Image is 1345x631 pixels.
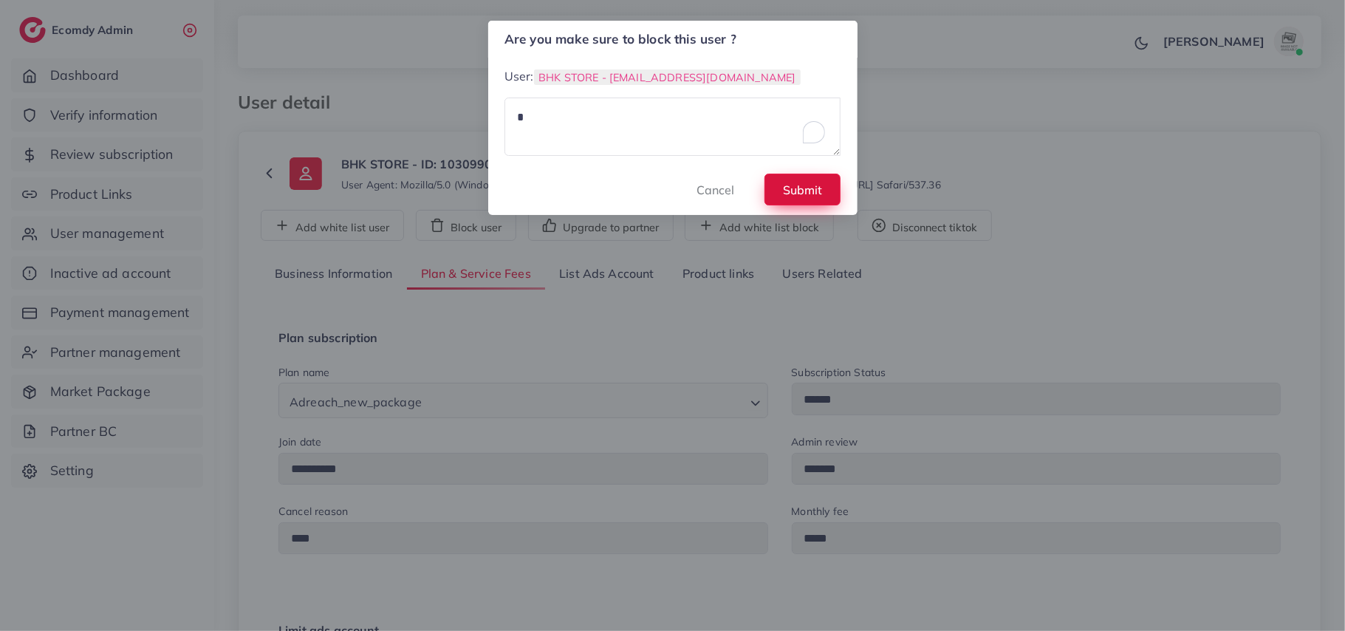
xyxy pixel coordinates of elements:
code: BHK STORE - [EMAIL_ADDRESS][DOMAIN_NAME] [534,69,801,85]
button: Submit [764,174,841,205]
p: User: [504,67,841,86]
button: Cancel [678,174,753,205]
textarea: To enrich screen reader interactions, please activate Accessibility in Grammarly extension settings [504,98,841,156]
span: Submit [783,183,822,197]
h5: Are you make sure to block this user ? [504,30,736,49]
